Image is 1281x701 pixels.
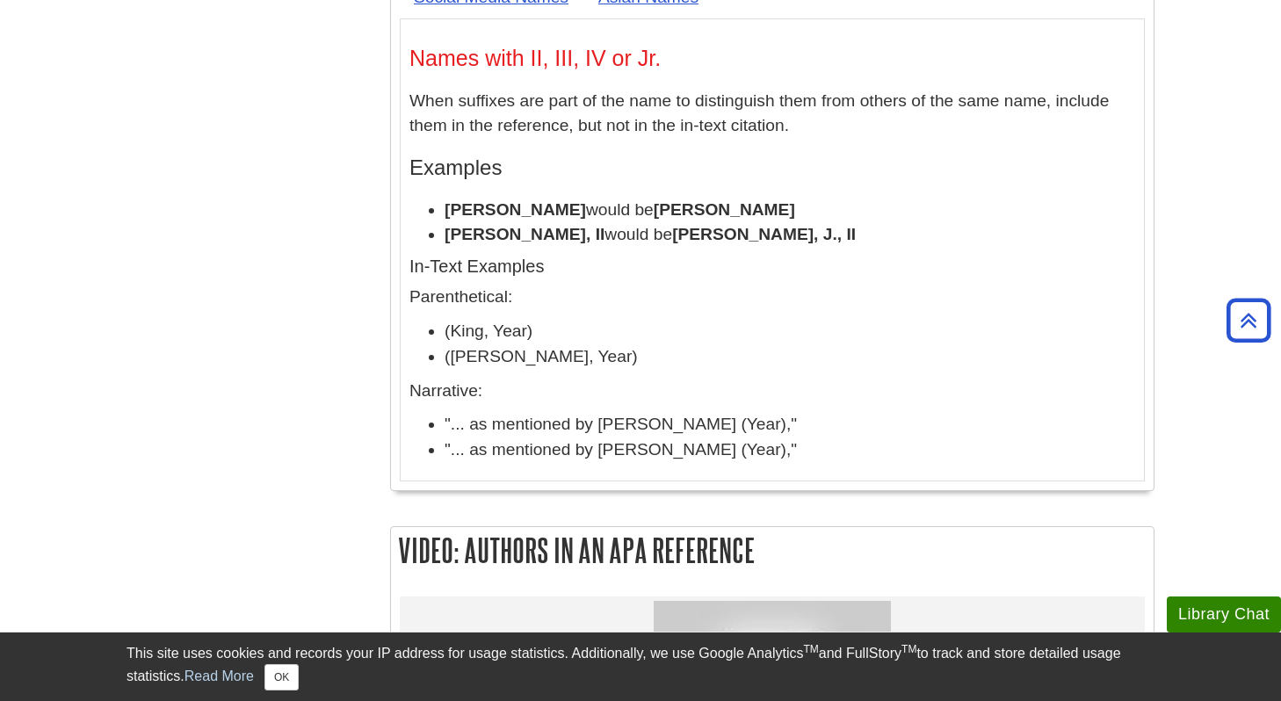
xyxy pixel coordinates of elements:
div: This site uses cookies and records your IP address for usage statistics. Additionally, we use Goo... [127,643,1154,690]
strong: [PERSON_NAME] [445,200,586,219]
h5: In-Text Examples [409,257,1135,276]
h2: Video: Authors in an APA Reference [391,527,1154,574]
h3: Names with II, III, IV or Jr. [409,46,1135,71]
sup: TM [803,643,818,655]
sup: TM [901,643,916,655]
button: Library Chat [1167,596,1281,632]
li: "... as mentioned by [PERSON_NAME] (Year)," [445,437,1135,463]
p: When suffixes are part of the name to distinguish them from others of the same name, include them... [409,89,1135,140]
li: (King, Year) [445,319,1135,344]
strong: [PERSON_NAME], J., II [672,225,856,243]
li: ([PERSON_NAME], Year) [445,344,1135,370]
li: would be [445,198,1135,223]
p: Parenthetical: [409,285,1135,310]
p: Narrative: [409,379,1135,404]
button: Close [264,664,299,690]
a: Read More [185,668,254,683]
strong: [PERSON_NAME] [654,200,795,219]
a: Back to Top [1220,308,1277,332]
h4: Examples [409,156,1135,179]
strong: [PERSON_NAME], II [445,225,604,243]
li: would be [445,222,1135,248]
li: "... as mentioned by [PERSON_NAME] (Year)," [445,412,1135,437]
